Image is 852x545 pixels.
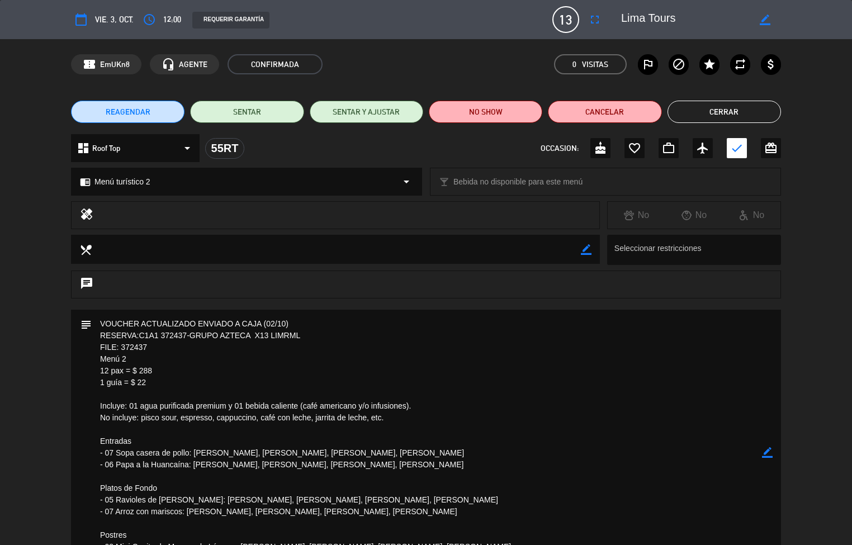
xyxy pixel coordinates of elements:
[581,244,591,255] i: border_color
[668,101,781,123] button: Cerrar
[163,13,181,26] span: 12:00
[730,141,744,155] i: check
[762,447,773,458] i: border_color
[106,106,150,118] span: REAGENDAR
[190,101,304,123] button: SENTAR
[100,58,130,71] span: EmUKn8
[764,58,778,71] i: attach_money
[628,141,641,155] i: favorite_border
[77,141,90,155] i: dashboard
[83,58,96,71] span: confirmation_number
[71,101,184,123] button: REAGENDAR
[71,10,91,30] button: calendar_today
[541,142,579,155] span: OCCASION:
[641,58,655,71] i: outlined_flag
[760,15,770,25] i: border_color
[143,13,156,26] i: access_time
[162,58,175,71] i: headset_mic
[228,54,323,74] span: CONFIRMADA
[733,58,747,71] i: repeat
[594,141,607,155] i: cake
[80,277,93,292] i: chat
[552,6,579,33] span: 13
[179,58,207,71] span: AGENTE
[74,13,88,26] i: calendar_today
[205,138,244,159] div: 55RT
[588,13,602,26] i: fullscreen
[572,58,576,71] span: 0
[585,10,605,30] button: fullscreen
[662,141,675,155] i: work_outline
[139,10,159,30] button: access_time
[80,207,93,223] i: healing
[672,58,685,71] i: block
[181,141,194,155] i: arrow_drop_down
[92,142,120,155] span: Roof Top
[723,208,780,222] div: No
[582,58,608,71] em: Visitas
[608,208,665,222] div: No
[703,58,716,71] i: star
[192,12,269,29] div: REQUERIR GARANTÍA
[79,243,92,255] i: local_dining
[429,101,542,123] button: NO SHOW
[79,318,92,330] i: subject
[400,175,413,188] i: arrow_drop_down
[453,176,583,188] span: Bebida no disponible para este menú
[95,13,134,26] span: vie. 3, oct.
[696,141,709,155] i: airplanemode_active
[764,141,778,155] i: card_giftcard
[80,177,91,187] i: chrome_reader_mode
[439,177,449,187] i: local_bar
[310,101,423,123] button: SENTAR Y AJUSTAR
[665,208,723,222] div: No
[94,176,150,188] span: Menú turístico 2
[548,101,661,123] button: Cancelar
